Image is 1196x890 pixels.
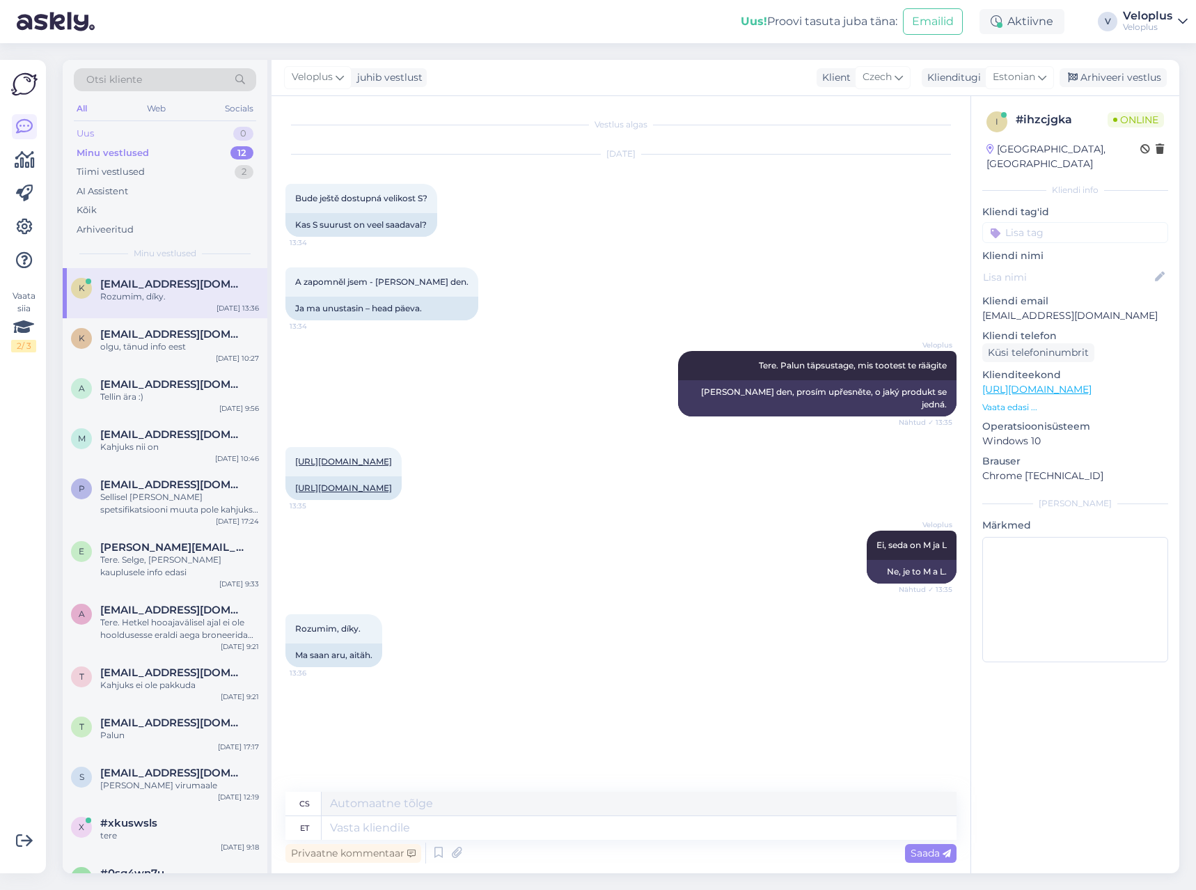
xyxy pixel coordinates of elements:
[86,72,142,87] span: Otsi kliente
[100,767,245,779] span: sanderosvet@outlook.com
[144,100,168,118] div: Web
[233,127,253,141] div: 0
[79,721,84,732] span: t
[678,380,957,416] div: [PERSON_NAME] den, prosím upřesněte, o jaký produkt se jedná.
[100,278,245,290] span: karelnekut@seznam.cz
[979,9,1064,34] div: Aktiivne
[285,643,382,667] div: Ma saan aru, aitäh.
[285,844,421,863] div: Privaatne kommentaar
[79,333,85,343] span: k
[982,518,1168,533] p: Märkmed
[983,270,1152,285] input: Lisa nimi
[290,237,342,248] span: 13:34
[217,303,259,313] div: [DATE] 13:36
[100,554,259,579] div: Tere. Selge, [PERSON_NAME] kauplusele info edasi
[77,127,94,141] div: Uus
[982,469,1168,483] p: Chrome [TECHNICAL_ID]
[134,247,196,260] span: Minu vestlused
[899,584,952,595] span: Nähtud ✓ 13:35
[352,70,423,85] div: juhib vestlust
[993,70,1035,85] span: Estonian
[100,729,259,742] div: Palun
[290,321,342,331] span: 13:34
[300,816,309,840] div: et
[982,294,1168,309] p: Kliendi email
[77,223,134,237] div: Arhiveeritud
[982,401,1168,414] p: Vaata edasi ...
[222,100,256,118] div: Socials
[79,872,84,882] span: 0
[100,341,259,353] div: olgu, tänud info eest
[79,609,85,619] span: a
[100,867,164,880] span: #0sg4wn7u
[1123,10,1172,22] div: Veloplus
[982,434,1168,448] p: Windows 10
[100,679,259,692] div: Kahjuks ei ole pakkuda
[290,501,342,511] span: 13:35
[292,70,333,85] span: Veloplus
[235,165,253,179] div: 2
[100,441,259,453] div: Kahjuks nii on
[982,454,1168,469] p: Brauser
[77,203,97,217] div: Kõik
[1016,111,1108,128] div: # ihzcjgka
[1098,12,1117,31] div: V
[100,391,259,403] div: Tellin ära :)
[903,8,963,35] button: Emailid
[100,779,259,792] div: [PERSON_NAME] virumaale
[79,283,85,293] span: k
[221,842,259,852] div: [DATE] 9:18
[100,666,245,679] span: tikka.kristjan@gmail.com
[922,70,981,85] div: Klienditugi
[100,328,245,341] span: kretekiider@gmail.com
[79,671,84,682] span: t
[215,453,259,464] div: [DATE] 10:46
[900,520,952,530] span: Veloplus
[100,491,259,516] div: Sellisel [PERSON_NAME] spetsifikatsiooni muuta pole kahjuks võimalik. Saame komponentidele pakkum...
[100,817,157,829] span: #xkuswsls
[911,847,951,859] span: Saada
[79,546,84,556] span: e
[285,297,478,320] div: Ja ma unustasin – head päeva.
[230,146,253,160] div: 12
[79,483,85,494] span: P
[982,329,1168,343] p: Kliendi telefon
[982,222,1168,243] input: Lisa tag
[77,146,149,160] div: Minu vestlused
[899,417,952,428] span: Nähtud ✓ 13:35
[295,276,469,287] span: A zapomněl jsem - [PERSON_NAME] den.
[218,792,259,802] div: [DATE] 12:19
[817,70,851,85] div: Klient
[216,516,259,526] div: [DATE] 17:24
[1123,10,1188,33] a: VeloplusVeloplus
[100,541,245,554] span: erich.keler@outlook.com
[11,340,36,352] div: 2 / 3
[1108,112,1164,127] span: Online
[299,792,310,815] div: cs
[285,118,957,131] div: Vestlus algas
[79,772,84,782] span: s
[295,193,427,203] span: Bude ještě dostupná velikost S?
[982,249,1168,263] p: Kliendi nimi
[79,383,85,393] span: a
[221,692,259,702] div: [DATE] 9:21
[74,100,90,118] div: All
[982,368,1168,382] p: Klienditeekond
[285,148,957,160] div: [DATE]
[219,579,259,589] div: [DATE] 9:33
[78,433,86,444] span: m
[290,668,342,678] span: 13:36
[100,428,245,441] span: mihkelagarmaa@gmail.com
[1123,22,1172,33] div: Veloplus
[982,497,1168,510] div: [PERSON_NAME]
[221,641,259,652] div: [DATE] 9:21
[100,616,259,641] div: Tere. Hetkel hooajavälisel ajal ei ole hooldusesse eraldi aega broneerida vaja
[1060,68,1167,87] div: Arhiveeri vestlus
[100,717,245,729] span: toomrobin@gmail.com
[982,419,1168,434] p: Operatsioonisüsteem
[295,623,361,634] span: Rozumim, díky.
[982,205,1168,219] p: Kliendi tag'id
[982,343,1094,362] div: Küsi telefoninumbrit
[11,290,36,352] div: Vaata siia
[876,540,947,550] span: Ei, seda on M ja L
